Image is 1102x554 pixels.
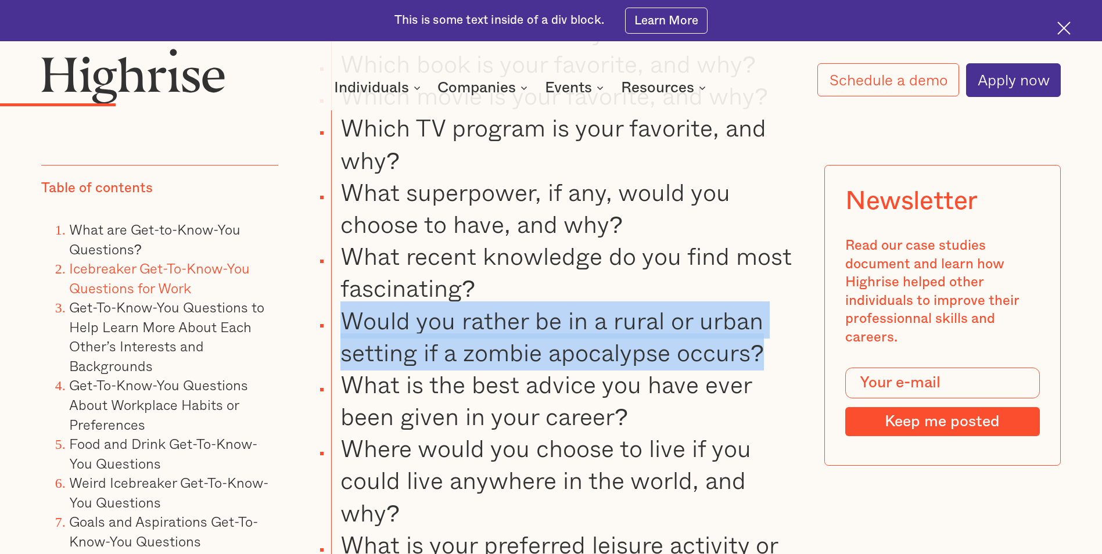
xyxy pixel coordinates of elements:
li: What is the best advice you have ever been given in your career? [331,368,799,432]
a: Learn More [625,8,708,34]
div: Individuals [334,81,409,95]
div: Individuals [334,81,424,95]
div: Companies [437,81,516,95]
img: Highrise logo [41,48,225,104]
a: What are Get-to-Know-You Questions? [69,218,240,260]
img: Cross icon [1057,21,1071,35]
form: Modal Form [845,368,1039,436]
div: Events [545,81,607,95]
a: Food and Drink Get-To-Know-You Questions [69,433,257,474]
a: Get-To-Know-You Questions About Workplace Habits or Preferences [69,375,248,435]
div: Resources [621,81,694,95]
a: Weird Icebreaker Get-To-Know-You Questions [69,472,268,513]
div: Events [545,81,592,95]
li: Where would you choose to live if you could live anywhere in the world, and why? [331,432,799,528]
div: Read our case studies document and learn how Highrise helped other individuals to improve their p... [845,237,1039,347]
li: Would you rather be in a rural or urban setting if a zombie apocalypse occurs? [331,304,799,368]
a: Schedule a demo [817,63,959,96]
a: Icebreaker Get-To-Know-You Questions for Work [69,257,250,298]
input: Keep me posted [845,407,1039,436]
a: Goals and Aspirations Get-To-Know-You Questions [69,510,258,552]
a: Apply now [966,63,1061,97]
li: What superpower, if any, would you choose to have, and why? [331,176,799,240]
a: Get-To-Know-You Questions to Help Learn More About Each Other’s Interests and Backgrounds [69,296,264,376]
div: Table of contents [41,179,153,198]
div: This is some text inside of a div block. [394,12,604,28]
div: Companies [437,81,531,95]
li: Which TV program is your favorite, and why? [331,111,799,175]
div: Newsletter [845,186,978,217]
input: Your e-mail [845,368,1039,398]
li: What recent knowledge do you find most fascinating? [331,240,799,304]
div: Resources [621,81,709,95]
